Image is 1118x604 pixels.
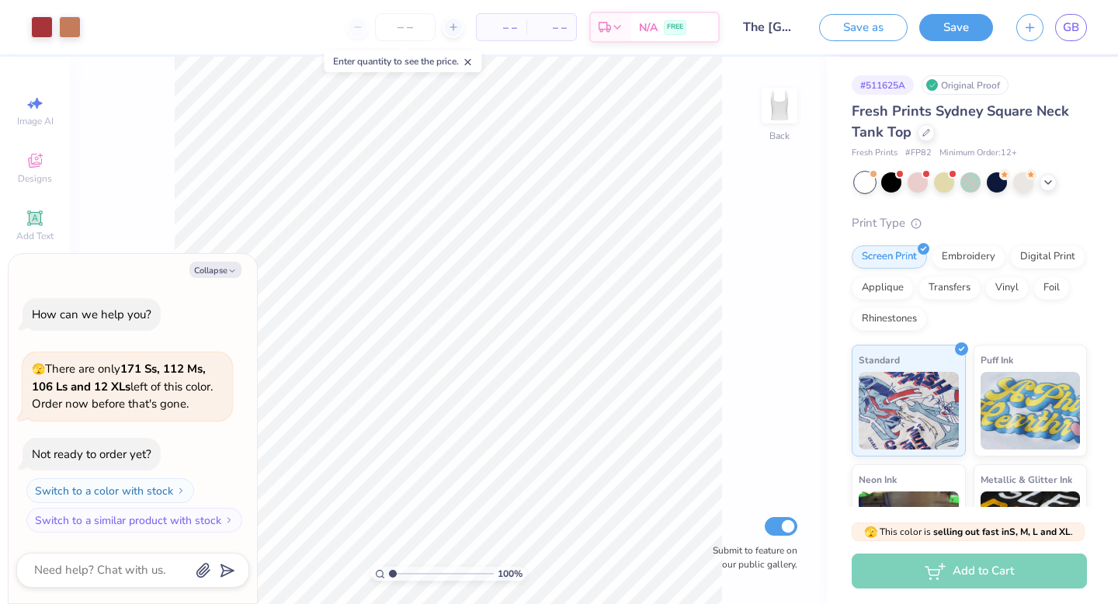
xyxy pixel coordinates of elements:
[486,19,517,36] span: – –
[859,471,897,488] span: Neon Ink
[32,361,206,394] strong: 171 Ss, 112 Ms, 106 Ls and 12 XLs
[932,245,1005,269] div: Embroidery
[1010,245,1085,269] div: Digital Print
[498,567,523,581] span: 100 %
[859,352,900,368] span: Standard
[864,525,877,540] span: 🫣
[922,75,1009,95] div: Original Proof
[189,262,241,278] button: Collapse
[325,50,482,72] div: Enter quantity to see the price.
[852,276,914,300] div: Applique
[17,115,54,127] span: Image AI
[905,147,932,160] span: # FP82
[939,147,1017,160] span: Minimum Order: 12 +
[26,478,194,503] button: Switch to a color with stock
[919,14,993,41] button: Save
[639,19,658,36] span: N/A
[32,446,151,462] div: Not ready to order yet?
[1033,276,1070,300] div: Foil
[769,129,790,143] div: Back
[32,307,151,322] div: How can we help you?
[852,307,927,331] div: Rhinestones
[32,361,213,411] span: There are only left of this color. Order now before that's gone.
[667,22,683,33] span: FREE
[731,12,807,43] input: Untitled Design
[864,525,1073,539] span: This color is .
[1063,19,1079,36] span: GB
[852,214,1087,232] div: Print Type
[852,75,914,95] div: # 511625A
[933,526,1071,538] strong: selling out fast in S, M, L and XL
[704,543,797,571] label: Submit to feature on our public gallery.
[981,471,1072,488] span: Metallic & Glitter Ink
[981,491,1081,569] img: Metallic & Glitter Ink
[852,147,898,160] span: Fresh Prints
[176,486,186,495] img: Switch to a color with stock
[819,14,908,41] button: Save as
[985,276,1029,300] div: Vinyl
[16,230,54,242] span: Add Text
[536,19,567,36] span: – –
[1055,14,1087,41] a: GB
[764,90,795,121] img: Back
[859,372,959,450] img: Standard
[32,362,45,377] span: 🫣
[26,508,242,533] button: Switch to a similar product with stock
[375,13,436,41] input: – –
[852,245,927,269] div: Screen Print
[981,372,1081,450] img: Puff Ink
[224,515,234,525] img: Switch to a similar product with stock
[981,352,1013,368] span: Puff Ink
[918,276,981,300] div: Transfers
[18,172,52,185] span: Designs
[852,102,1069,141] span: Fresh Prints Sydney Square Neck Tank Top
[859,491,959,569] img: Neon Ink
